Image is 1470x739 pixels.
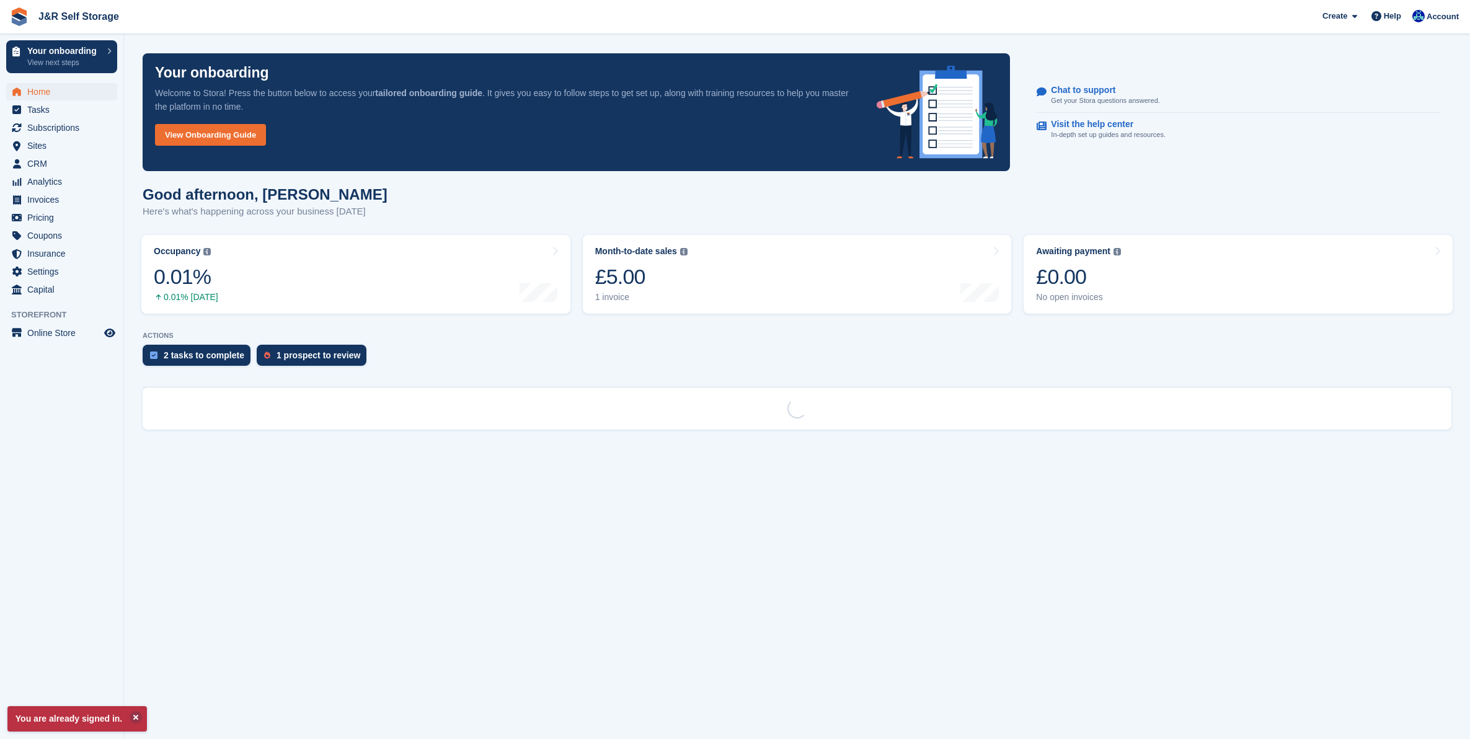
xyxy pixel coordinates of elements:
[143,205,387,219] p: Here's what's happening across your business [DATE]
[375,88,482,98] strong: tailored onboarding guide
[203,248,211,255] img: icon-info-grey-7440780725fd019a000dd9b08b2336e03edf1995a4989e88bcd33f0948082b44.svg
[257,345,373,372] a: 1 prospect to review
[583,235,1012,314] a: Month-to-date sales £5.00 1 invoice
[6,227,117,244] a: menu
[595,264,688,290] div: £5.00
[155,86,857,113] p: Welcome to Stora! Press the button below to access your . It gives you easy to follow steps to ge...
[150,352,157,359] img: task-75834270c22a3079a89374b754ae025e5fb1db73e45f91037f5363f120a921f8.svg
[1036,246,1110,257] div: Awaiting payment
[154,246,200,257] div: Occupancy
[6,245,117,262] a: menu
[27,137,102,154] span: Sites
[6,209,117,226] a: menu
[27,155,102,172] span: CRM
[154,264,218,290] div: 0.01%
[595,292,688,303] div: 1 invoice
[1427,11,1459,23] span: Account
[6,263,117,280] a: menu
[1037,79,1440,113] a: Chat to support Get your Stora questions answered.
[6,191,117,208] a: menu
[1051,119,1156,130] p: Visit the help center
[1114,248,1121,255] img: icon-info-grey-7440780725fd019a000dd9b08b2336e03edf1995a4989e88bcd33f0948082b44.svg
[27,46,101,55] p: Your onboarding
[143,345,257,372] a: 2 tasks to complete
[1024,235,1453,314] a: Awaiting payment £0.00 No open invoices
[1322,10,1347,22] span: Create
[27,281,102,298] span: Capital
[155,66,269,80] p: Your onboarding
[33,6,124,27] a: J&R Self Storage
[27,227,102,244] span: Coupons
[1384,10,1401,22] span: Help
[27,263,102,280] span: Settings
[27,173,102,190] span: Analytics
[1051,130,1166,140] p: In-depth set up guides and resources.
[6,324,117,342] a: menu
[1036,264,1121,290] div: £0.00
[164,350,244,360] div: 2 tasks to complete
[6,40,117,73] a: Your onboarding View next steps
[143,332,1451,340] p: ACTIONS
[27,324,102,342] span: Online Store
[6,173,117,190] a: menu
[102,325,117,340] a: Preview store
[143,186,387,203] h1: Good afternoon, [PERSON_NAME]
[1037,113,1440,146] a: Visit the help center In-depth set up guides and resources.
[6,281,117,298] a: menu
[27,119,102,136] span: Subscriptions
[27,191,102,208] span: Invoices
[27,101,102,118] span: Tasks
[1412,10,1425,22] img: Steve Revell
[264,352,270,359] img: prospect-51fa495bee0391a8d652442698ab0144808aea92771e9ea1ae160a38d050c398.svg
[10,7,29,26] img: stora-icon-8386f47178a22dfd0bd8f6a31ec36ba5ce8667c1dd55bd0f319d3a0aa187defe.svg
[27,83,102,100] span: Home
[1051,95,1159,106] p: Get your Stora questions answered.
[27,57,101,68] p: View next steps
[6,119,117,136] a: menu
[6,83,117,100] a: menu
[6,137,117,154] a: menu
[11,309,123,321] span: Storefront
[7,706,147,732] p: You are already signed in.
[6,101,117,118] a: menu
[27,209,102,226] span: Pricing
[6,155,117,172] a: menu
[27,245,102,262] span: Insurance
[680,248,688,255] img: icon-info-grey-7440780725fd019a000dd9b08b2336e03edf1995a4989e88bcd33f0948082b44.svg
[154,292,218,303] div: 0.01% [DATE]
[877,66,998,159] img: onboarding-info-6c161a55d2c0e0a8cae90662b2fe09162a5109e8cc188191df67fb4f79e88e88.svg
[595,246,677,257] div: Month-to-date sales
[141,235,570,314] a: Occupancy 0.01% 0.01% [DATE]
[1051,85,1149,95] p: Chat to support
[277,350,360,360] div: 1 prospect to review
[155,124,266,146] a: View Onboarding Guide
[1036,292,1121,303] div: No open invoices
